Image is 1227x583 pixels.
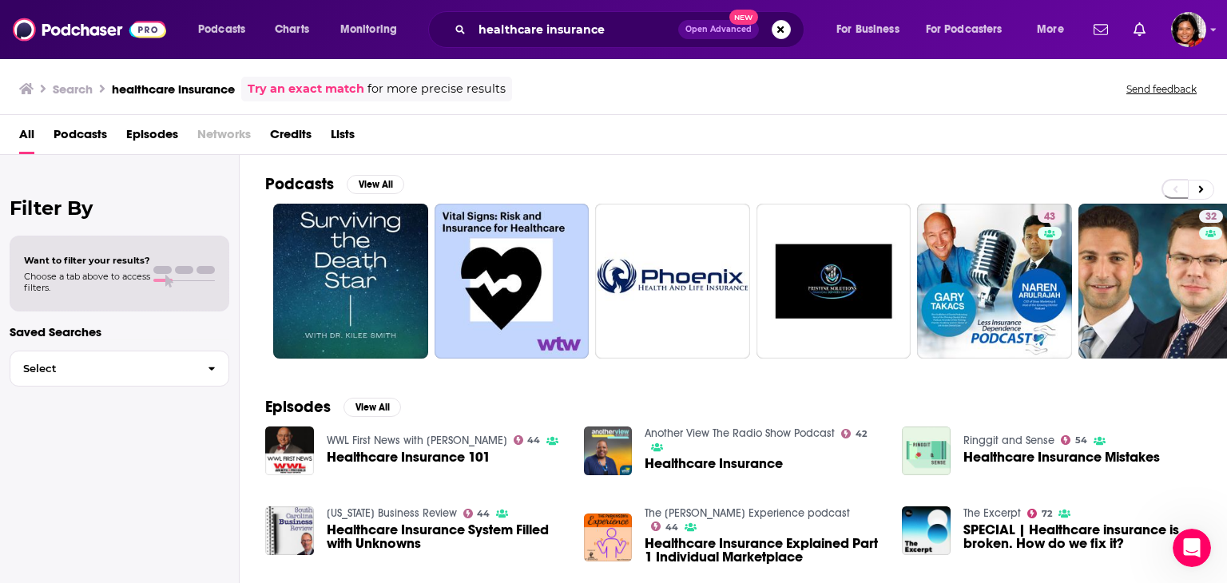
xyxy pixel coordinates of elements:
[963,523,1201,550] a: SPECIAL | Healthcare insurance is broken. How do we fix it?
[463,509,490,518] a: 44
[10,196,229,220] h2: Filter By
[963,506,1021,520] a: The Excerpt
[1087,16,1114,43] a: Show notifications dropdown
[963,450,1160,464] a: Healthcare Insurance Mistakes
[265,397,331,417] h2: Episodes
[963,434,1054,447] a: Ringgit and Sense
[477,510,490,518] span: 44
[651,522,678,531] a: 44
[1171,12,1206,47] img: User Profile
[327,523,565,550] a: Healthcare Insurance System Filled with Unknowns
[264,17,319,42] a: Charts
[1026,17,1084,42] button: open menu
[198,18,245,41] span: Podcasts
[265,174,404,194] a: PodcastsView All
[340,18,397,41] span: Monitoring
[24,271,150,293] span: Choose a tab above to access filters.
[327,434,507,447] a: WWL First News with Tommy Tucker
[265,174,334,194] h2: Podcasts
[329,17,418,42] button: open menu
[1199,210,1223,223] a: 32
[248,80,364,98] a: Try an exact match
[645,426,835,440] a: Another View The Radio Show Podcast
[645,506,850,520] a: The Parkinson's Experience podcast
[1061,435,1087,445] a: 54
[270,121,312,154] a: Credits
[347,175,404,194] button: View All
[10,351,229,387] button: Select
[10,363,195,374] span: Select
[472,17,678,42] input: Search podcasts, credits, & more...
[367,80,506,98] span: for more precise results
[1127,16,1152,43] a: Show notifications dropdown
[1173,529,1211,567] iframe: Intercom live chat
[443,11,820,48] div: Search podcasts, credits, & more...
[126,121,178,154] a: Episodes
[54,121,107,154] a: Podcasts
[1205,209,1217,225] span: 32
[584,514,633,562] img: Healthcare Insurance Explained Part 1 Individual Marketplace
[902,506,951,555] img: SPECIAL | Healthcare insurance is broken. How do we fix it?
[1122,82,1201,96] button: Send feedback
[856,430,867,438] span: 42
[678,20,759,39] button: Open AdvancedNew
[685,26,752,34] span: Open Advanced
[836,18,899,41] span: For Business
[645,457,783,470] a: Healthcare Insurance
[1042,510,1052,518] span: 72
[275,18,309,41] span: Charts
[514,435,541,445] a: 44
[327,506,457,520] a: South Carolina Business Review
[1171,12,1206,47] span: Logged in as terelynbc
[265,506,314,555] img: Healthcare Insurance System Filled with Unknowns
[10,324,229,339] p: Saved Searches
[527,437,540,444] span: 44
[112,81,235,97] h3: healthcare insurance
[645,537,883,564] a: Healthcare Insurance Explained Part 1 Individual Marketplace
[24,255,150,266] span: Want to filter your results?
[1037,18,1064,41] span: More
[187,17,266,42] button: open menu
[265,426,314,475] img: Healthcare Insurance 101
[331,121,355,154] a: Lists
[1075,437,1087,444] span: 54
[915,17,1026,42] button: open menu
[327,450,490,464] a: Healthcare Insurance 101
[19,121,34,154] a: All
[197,121,251,154] span: Networks
[926,18,1003,41] span: For Podcasters
[729,10,758,25] span: New
[343,398,401,417] button: View All
[13,14,166,45] img: Podchaser - Follow, Share and Rate Podcasts
[53,81,93,97] h3: Search
[902,426,951,475] img: Healthcare Insurance Mistakes
[917,204,1072,359] a: 43
[841,429,867,438] a: 42
[1027,509,1052,518] a: 72
[1044,209,1055,225] span: 43
[665,524,678,531] span: 44
[1038,210,1062,223] a: 43
[825,17,919,42] button: open menu
[1171,12,1206,47] button: Show profile menu
[265,397,401,417] a: EpisodesView All
[584,426,633,475] img: Healthcare Insurance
